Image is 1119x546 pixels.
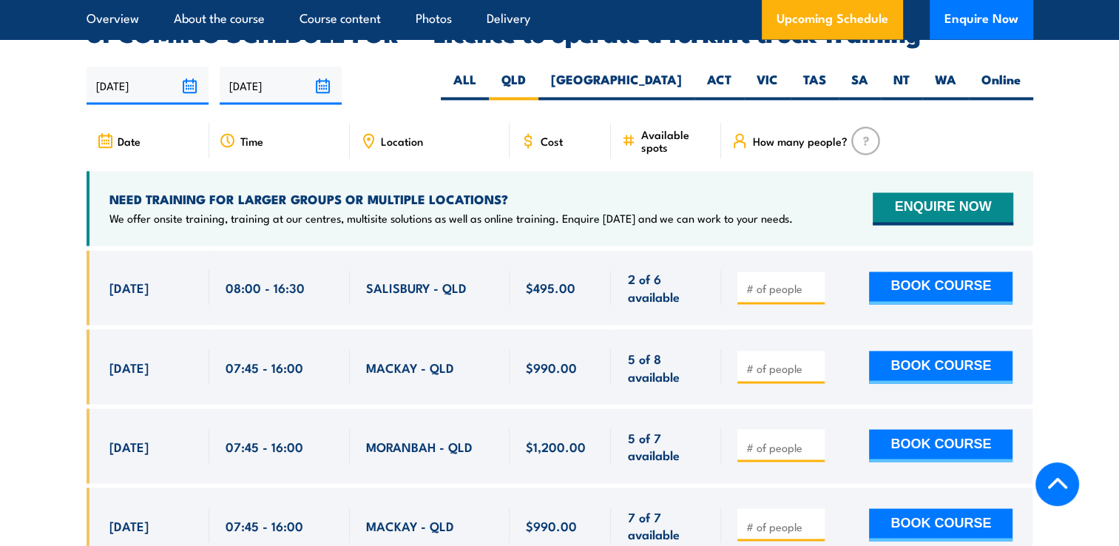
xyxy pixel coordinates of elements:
label: WA [922,71,969,100]
span: [DATE] [109,358,149,375]
label: [GEOGRAPHIC_DATA] [538,71,694,100]
span: 07:45 - 16:00 [226,516,303,533]
button: BOOK COURSE [869,429,1012,462]
span: $495.00 [526,279,575,296]
span: 5 of 7 available [627,428,705,463]
input: # of people [746,360,819,375]
span: 2 of 6 available [627,270,705,305]
label: ACT [694,71,744,100]
span: 07:45 - 16:00 [226,358,303,375]
h2: UPCOMING SCHEDULE FOR - "Licence to operate a forklift truck Training" [87,22,1033,43]
label: ALL [441,71,489,100]
label: TAS [791,71,839,100]
h4: NEED TRAINING FOR LARGER GROUPS OR MULTIPLE LOCATIONS? [109,191,793,207]
span: MORANBAH - QLD [366,437,473,454]
button: BOOK COURSE [869,272,1012,304]
span: [DATE] [109,437,149,454]
span: Date [118,135,141,147]
span: How many people? [752,135,847,147]
span: Time [240,135,263,147]
input: # of people [746,281,819,296]
input: From date [87,67,209,104]
span: SALISBURY - QLD [366,279,467,296]
span: MACKAY - QLD [366,516,454,533]
label: VIC [744,71,791,100]
button: BOOK COURSE [869,508,1012,541]
span: 7 of 7 available [627,508,705,542]
label: SA [839,71,881,100]
span: $990.00 [526,358,577,375]
span: Cost [541,135,563,147]
span: $1,200.00 [526,437,586,454]
span: [DATE] [109,516,149,533]
span: $990.00 [526,516,577,533]
span: Location [381,135,423,147]
label: QLD [489,71,538,100]
label: Online [969,71,1033,100]
span: 07:45 - 16:00 [226,437,303,454]
p: We offer onsite training, training at our centres, multisite solutions as well as online training... [109,211,793,226]
span: 5 of 8 available [627,349,705,384]
input: # of people [746,439,819,454]
span: 08:00 - 16:30 [226,279,305,296]
span: Available spots [640,128,711,153]
button: BOOK COURSE [869,351,1012,383]
label: NT [881,71,922,100]
button: ENQUIRE NOW [873,192,1012,225]
span: MACKAY - QLD [366,358,454,375]
input: To date [220,67,342,104]
span: [DATE] [109,279,149,296]
input: # of people [746,519,819,533]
